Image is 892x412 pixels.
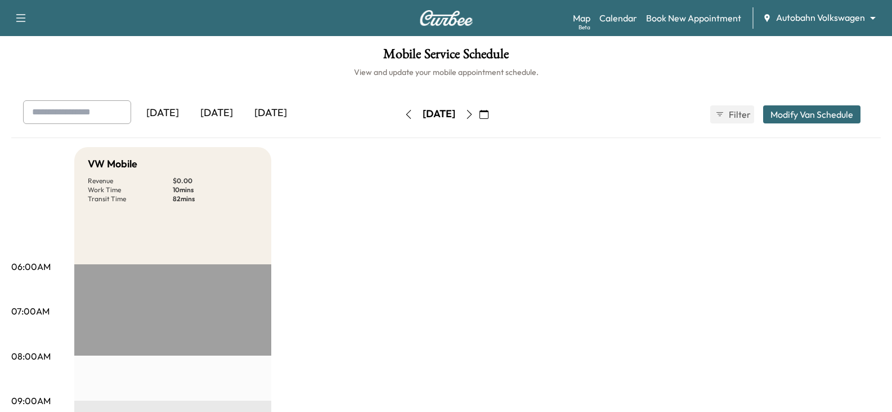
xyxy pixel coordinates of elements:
div: Beta [579,23,590,32]
img: Curbee Logo [419,10,473,26]
button: Modify Van Schedule [763,105,860,123]
p: Transit Time [88,194,173,203]
p: 82 mins [173,194,258,203]
p: 08:00AM [11,349,51,363]
div: [DATE] [244,100,298,126]
a: Calendar [599,11,637,25]
div: [DATE] [136,100,190,126]
p: 10 mins [173,185,258,194]
h1: Mobile Service Schedule [11,47,881,67]
span: Autobahn Volkswagen [776,11,865,24]
p: Revenue [88,176,173,185]
a: Book New Appointment [646,11,741,25]
h6: View and update your mobile appointment schedule. [11,67,881,78]
h5: VW Mobile [88,156,137,172]
p: $ 0.00 [173,176,258,185]
p: 07:00AM [11,304,50,318]
div: [DATE] [190,100,244,126]
p: 09:00AM [11,394,51,407]
a: MapBeta [573,11,590,25]
p: Work Time [88,185,173,194]
div: [DATE] [423,107,455,121]
p: 06:00AM [11,260,51,273]
span: Filter [729,108,749,121]
button: Filter [710,105,754,123]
